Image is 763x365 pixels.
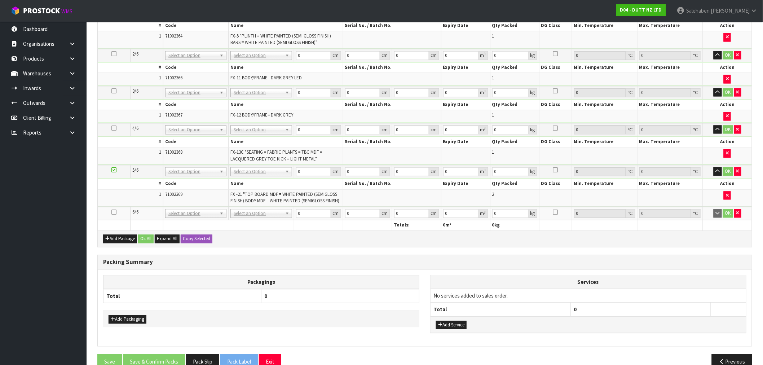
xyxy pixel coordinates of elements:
th: Total [431,303,571,317]
span: 1 [492,112,494,118]
th: Max. Temperature [637,137,702,148]
div: cm [380,126,390,135]
th: # [98,21,163,31]
span: 71002368 [165,149,182,155]
th: Action [703,63,752,73]
span: FX-11 BODY/FRAME= DARK GREY LED [230,75,302,81]
div: ℃ [626,209,635,218]
div: m [478,88,488,97]
div: kg [529,167,537,176]
sup: 3 [484,52,486,57]
span: 1 [492,75,494,81]
span: Select an Option [234,52,282,60]
div: cm [429,51,439,60]
sup: 3 [484,126,486,131]
span: 4/6 [132,126,138,132]
span: Select an Option [234,168,282,176]
th: Max. Temperature [637,100,702,110]
span: 71002366 [165,75,182,81]
span: Salehaben [686,7,710,14]
span: ProStock [23,6,60,16]
button: OK [723,51,733,60]
button: Expand All [155,235,180,243]
div: ℃ [691,167,701,176]
th: Serial No. / Batch No. [343,137,441,148]
button: OK [723,209,733,218]
span: FX-13C "SEATING = FABRIC PLANTS = TBC MDF = LACQUERED GREY TOE KICK = LIGHT METAL" [230,149,322,162]
div: cm [380,88,390,97]
th: Serial No. / Batch No. [343,179,441,189]
th: Min. Temperature [572,137,637,148]
span: Select an Option [234,210,282,218]
span: 0 [264,293,267,300]
h3: Packing Summary [103,259,746,266]
strong: D04 - DUTT NZ LTD [620,7,662,13]
th: Serial No. / Batch No. [343,63,441,73]
small: WMS [61,8,72,15]
div: cm [380,51,390,60]
span: Select an Option [234,89,282,97]
th: Code [163,179,228,189]
th: Serial No. / Batch No. [343,21,441,31]
th: Action [703,100,752,110]
span: 71002369 [165,192,182,198]
th: Name [229,21,343,31]
div: m [478,167,488,176]
th: Qty Packed [490,179,539,189]
button: Add Packaging [109,315,146,324]
button: OK [723,88,733,97]
th: Max. Temperature [637,21,702,31]
th: m³ [441,220,490,231]
th: DG Class [539,100,572,110]
th: # [98,100,163,110]
span: Select an Option [168,89,217,97]
div: ℃ [691,51,701,60]
a: D04 - DUTT NZ LTD [616,4,666,16]
div: ℃ [626,126,635,135]
div: ℃ [626,167,635,176]
th: kg [490,220,539,231]
span: 6/6 [132,209,138,215]
span: Select an Option [168,52,217,60]
button: Ok All [138,235,154,243]
button: Add Service [436,321,467,330]
th: # [98,179,163,189]
div: cm [380,167,390,176]
div: cm [429,209,439,218]
th: Qty Packed [490,21,539,31]
th: Action [703,21,752,31]
th: Code [163,21,228,31]
div: kg [529,209,537,218]
button: OK [723,126,733,134]
th: Min. Temperature [572,63,637,73]
th: Total [103,289,261,303]
th: Expiry Date [441,21,490,31]
th: Qty Packed [490,100,539,110]
span: 5/6 [132,167,138,173]
div: ℃ [691,88,701,97]
th: Min. Temperature [572,179,637,189]
th: Expiry Date [441,100,490,110]
span: 1 [159,112,161,118]
span: 71002367 [165,112,182,118]
div: cm [331,209,341,218]
sup: 3 [484,89,486,94]
span: FX -21 "TOP BOARD MDF = WHITE PAINTED (SEMIGLOSS FINISH) BODY MDF = WHITE PAINTED (SEMIGLOSS FINISH) [230,192,339,204]
span: 1 [492,149,494,155]
span: FX-12 BODY/FRAME= DARK GREY [230,112,293,118]
th: Serial No. / Batch No. [343,100,441,110]
button: Copy Selected [181,235,212,243]
span: 0 [574,306,577,313]
div: kg [529,88,537,97]
span: 2/6 [132,51,138,57]
th: # [98,63,163,73]
span: 0 [492,222,495,228]
span: 1 [159,149,161,155]
span: 1 [159,192,161,198]
th: Action [703,137,752,148]
span: Select an Option [168,210,217,218]
div: ℃ [691,126,701,135]
th: DG Class [539,63,572,73]
span: 71002364 [165,33,182,39]
div: cm [380,209,390,218]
